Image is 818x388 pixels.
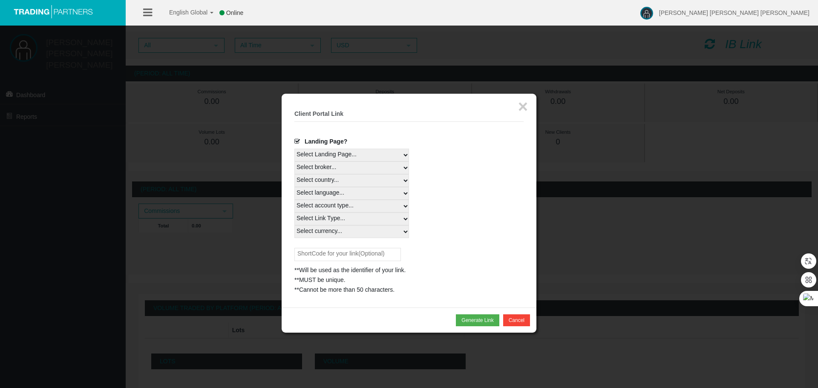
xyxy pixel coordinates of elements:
div: **Will be used as the identifier of your link. [294,265,524,275]
img: user-image [640,7,653,20]
button: Generate Link [456,314,499,326]
span: [PERSON_NAME] [PERSON_NAME] [PERSON_NAME] [659,9,809,16]
span: Landing Page? [305,138,347,145]
button: Cancel [503,314,530,326]
button: × [518,98,528,115]
span: English Global [158,9,207,16]
img: logo.svg [11,4,96,18]
input: ShortCode for your link(Optional) [294,248,401,261]
div: **Cannot be more than 50 characters. [294,285,524,295]
b: Client Portal Link [294,110,343,117]
span: Online [226,9,243,16]
div: **MUST be unique. [294,275,524,285]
